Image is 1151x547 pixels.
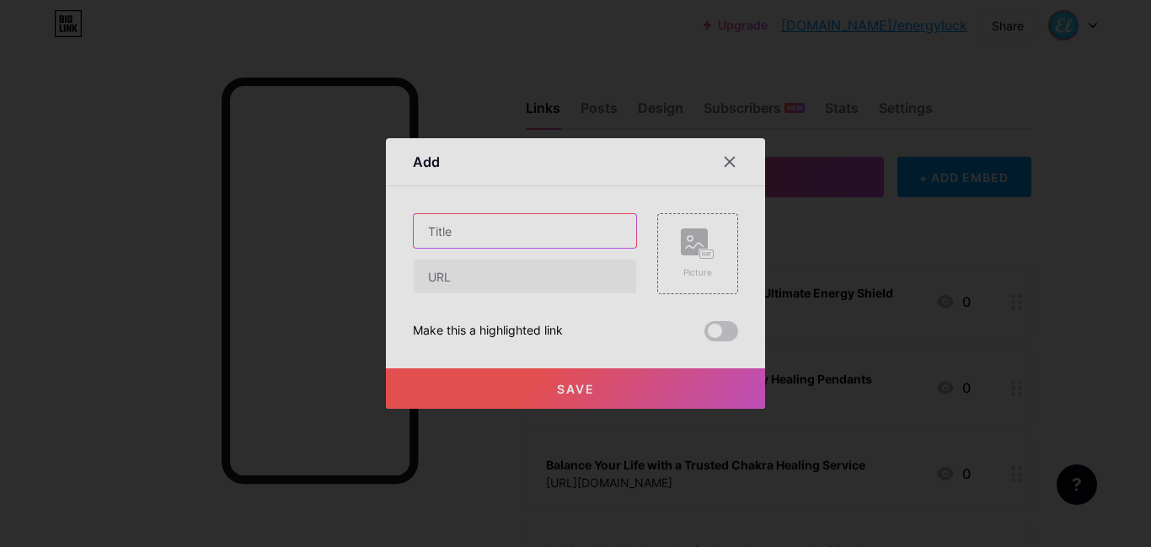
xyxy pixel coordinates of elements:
div: Make this a highlighted link [413,321,563,341]
button: Save [386,368,765,409]
span: Save [557,382,595,396]
div: Add [413,152,440,172]
input: Title [414,214,636,248]
div: Picture [681,266,715,279]
input: URL [414,260,636,293]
